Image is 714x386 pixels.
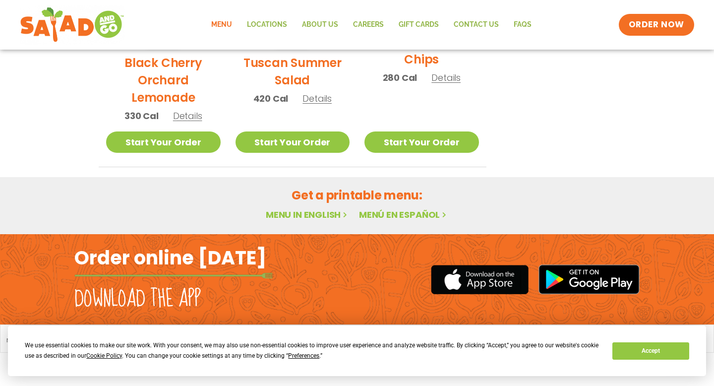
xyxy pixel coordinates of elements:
[253,92,289,105] span: 420 Cal
[86,352,122,359] span: Cookie Policy
[302,92,332,105] span: Details
[346,13,391,36] a: Careers
[612,342,689,360] button: Accept
[204,13,539,36] nav: Menu
[391,13,446,36] a: GIFT CARDS
[446,13,506,36] a: Contact Us
[173,110,202,122] span: Details
[431,71,461,84] span: Details
[74,246,266,270] h2: Order online [DATE]
[25,340,600,361] div: We use essential cookies to make our site work. With your consent, we may also use non-essential ...
[236,131,350,153] a: Start Your Order
[364,131,479,153] a: Start Your Order
[619,14,694,36] a: ORDER NOW
[295,13,346,36] a: About Us
[538,264,640,294] img: google_play
[236,54,350,89] h2: Tuscan Summer Salad
[204,13,239,36] a: Menu
[266,208,349,221] a: Menu in English
[99,187,615,204] h2: Get a printable menu:
[239,13,295,36] a: Locations
[629,19,684,31] span: ORDER NOW
[74,273,273,278] img: fork
[288,352,319,359] span: Preferences
[106,131,221,153] a: Start Your Order
[383,71,417,84] span: 280 Cal
[106,54,221,106] h2: Black Cherry Orchard Lemonade
[359,208,448,221] a: Menú en español
[8,325,706,376] div: Cookie Consent Prompt
[124,109,159,123] span: 330 Cal
[6,336,101,343] a: meet chef [PERSON_NAME]
[506,13,539,36] a: FAQs
[74,285,201,313] h2: Download the app
[431,263,529,296] img: appstore
[20,5,124,45] img: new-SAG-logo-768×292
